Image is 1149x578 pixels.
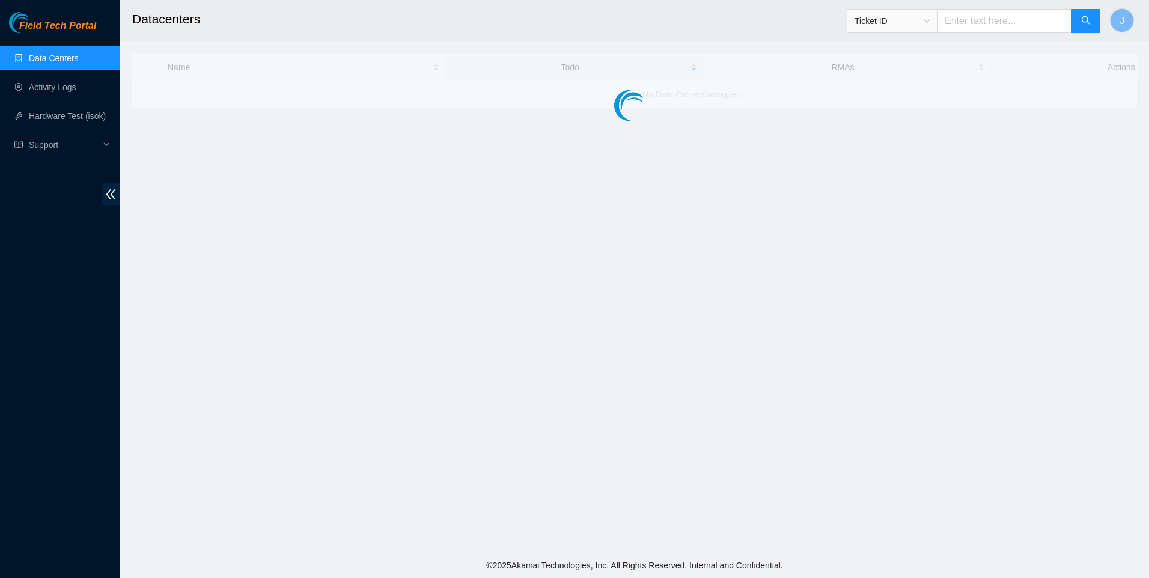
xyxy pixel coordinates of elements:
span: double-left [102,183,120,205]
footer: © 2025 Akamai Technologies, Inc. All Rights Reserved. Internal and Confidential. [120,553,1149,578]
span: Field Tech Portal [19,20,96,32]
a: Activity Logs [29,82,76,92]
input: Enter text here... [937,9,1072,33]
button: J [1110,8,1134,32]
button: search [1071,9,1100,33]
a: Hardware Test (isok) [29,111,106,121]
img: Akamai Technologies [9,12,61,33]
span: read [14,141,23,149]
span: search [1081,16,1091,27]
span: Ticket ID [855,12,930,30]
span: J [1120,13,1124,28]
a: Data Centers [29,53,78,63]
span: Support [29,133,100,157]
a: Akamai TechnologiesField Tech Portal [9,22,96,37]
